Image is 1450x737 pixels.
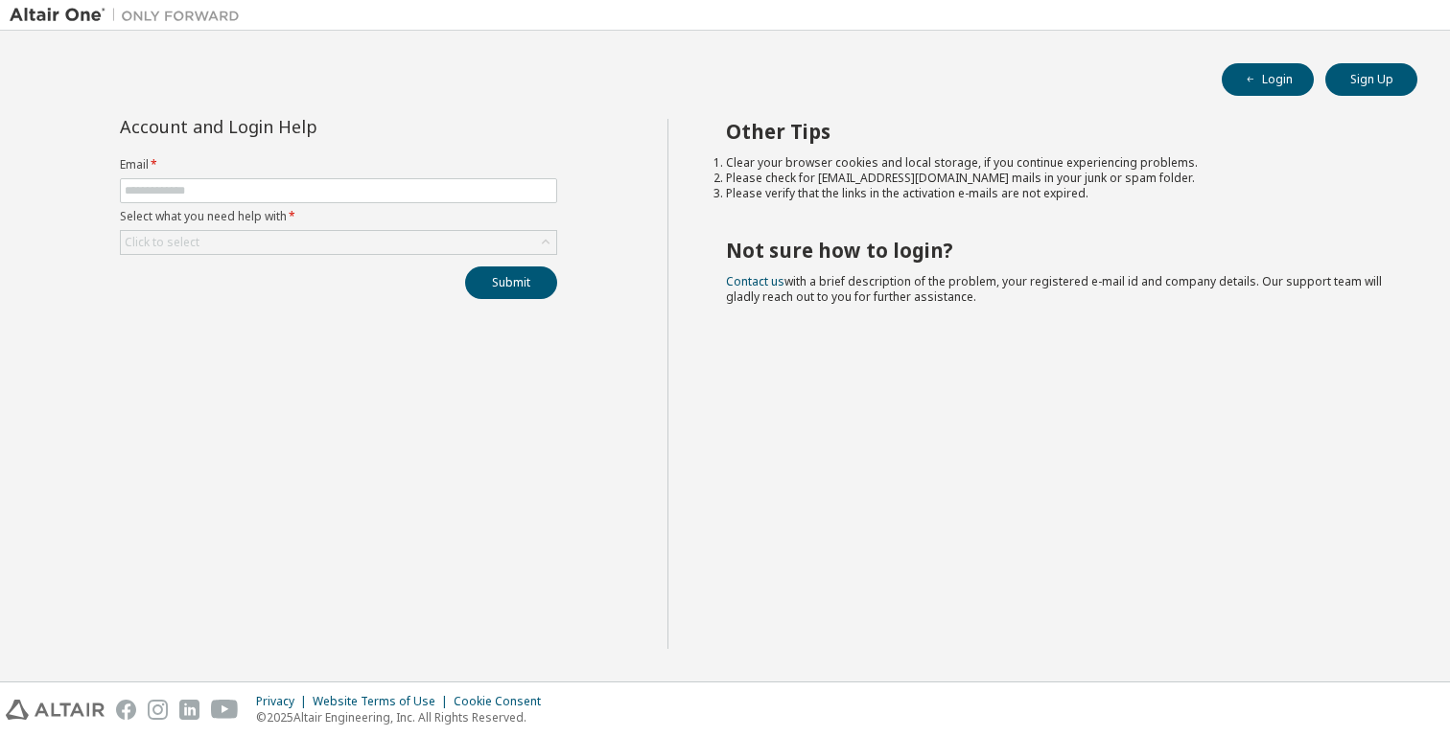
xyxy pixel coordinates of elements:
button: Sign Up [1325,63,1417,96]
img: Altair One [10,6,249,25]
span: with a brief description of the problem, your registered e-mail id and company details. Our suppo... [726,273,1382,305]
h2: Other Tips [726,119,1384,144]
p: © 2025 Altair Engineering, Inc. All Rights Reserved. [256,709,552,725]
a: Contact us [726,273,784,289]
label: Email [120,157,557,173]
img: altair_logo.svg [6,700,105,720]
div: Privacy [256,694,313,709]
img: facebook.svg [116,700,136,720]
div: Cookie Consent [454,694,552,709]
img: youtube.svg [211,700,239,720]
div: Website Terms of Use [313,694,454,709]
div: Account and Login Help [120,119,470,134]
h2: Not sure how to login? [726,238,1384,263]
button: Login [1222,63,1314,96]
button: Submit [465,266,557,299]
li: Please verify that the links in the activation e-mails are not expired. [726,186,1384,201]
img: instagram.svg [148,700,168,720]
li: Please check for [EMAIL_ADDRESS][DOMAIN_NAME] mails in your junk or spam folder. [726,171,1384,186]
img: linkedin.svg [179,700,199,720]
div: Click to select [121,231,556,254]
div: Click to select [125,235,199,250]
label: Select what you need help with [120,209,557,224]
li: Clear your browser cookies and local storage, if you continue experiencing problems. [726,155,1384,171]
